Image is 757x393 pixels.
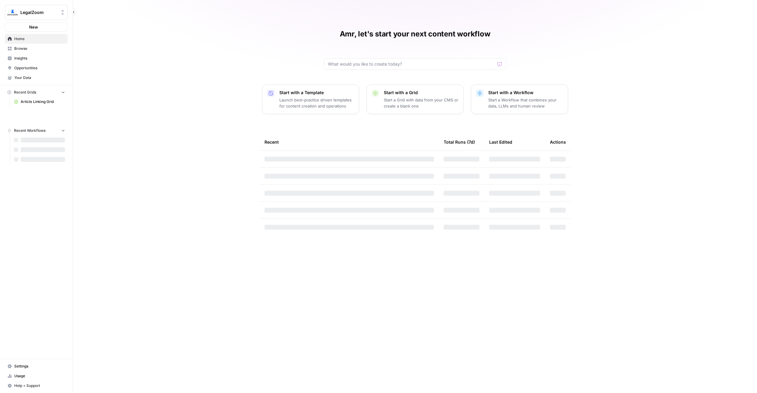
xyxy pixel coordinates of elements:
[5,22,68,32] button: New
[5,44,68,53] a: Browse
[5,73,68,83] a: Your Data
[279,90,354,96] p: Start with a Template
[444,134,475,150] div: Total Runs (7d)
[5,126,68,135] button: Recent Workflows
[264,134,434,150] div: Recent
[7,7,18,18] img: LegalZoom Logo
[384,90,459,96] p: Start with a Grid
[5,371,68,381] a: Usage
[14,36,65,42] span: Home
[20,9,57,15] span: LegalZoom
[5,34,68,44] a: Home
[14,383,65,388] span: Help + Support
[471,84,568,114] button: Start with a WorkflowStart a Workflow that combines your data, LLMs and human review
[328,61,495,67] input: What would you like to create today?
[5,5,68,20] button: Workspace: LegalZoom
[488,90,563,96] p: Start with a Workflow
[14,364,65,369] span: Settings
[14,46,65,51] span: Browse
[5,381,68,391] button: Help + Support
[21,99,65,104] span: Article Linking Grid
[5,88,68,97] button: Recent Grids
[262,84,359,114] button: Start with a TemplateLaunch best-practice driven templates for content creation and operations
[340,29,490,39] h1: Amr, let's start your next content workflow
[550,134,566,150] div: Actions
[384,97,459,109] p: Start a Grid with data from your CMS or create a blank one
[14,90,36,95] span: Recent Grids
[14,75,65,80] span: Your Data
[14,65,65,71] span: Opportunities
[14,56,65,61] span: Insights
[367,84,464,114] button: Start with a GridStart a Grid with data from your CMS or create a blank one
[5,53,68,63] a: Insights
[279,97,354,109] p: Launch best-practice driven templates for content creation and operations
[11,97,68,107] a: Article Linking Grid
[14,373,65,379] span: Usage
[5,63,68,73] a: Opportunities
[29,24,38,30] span: New
[488,97,563,109] p: Start a Workflow that combines your data, LLMs and human review
[5,361,68,371] a: Settings
[489,134,512,150] div: Last Edited
[14,128,46,133] span: Recent Workflows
